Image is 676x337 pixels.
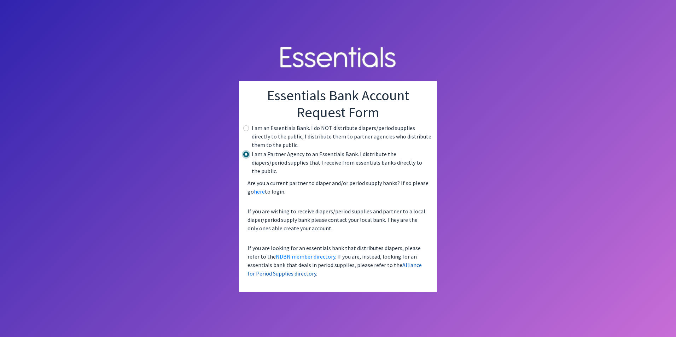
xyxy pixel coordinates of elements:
p: Are you a current partner to diaper and/or period supply banks? If so please go to login. [245,176,431,199]
a: NDBN member directory [276,253,335,260]
img: Human Essentials [274,40,402,76]
a: Alliance for Period Supplies directory [247,261,422,277]
h1: Essentials Bank Account Request Form [245,87,431,121]
a: here [254,188,265,195]
label: I am a Partner Agency to an Essentials Bank. I distribute the diapers/period supplies that I rece... [252,150,431,175]
p: If you are looking for an essentials bank that distributes diapers, please refer to the . If you ... [245,241,431,280]
p: If you are wishing to receive diapers/period supplies and partner to a local diaper/period supply... [245,204,431,235]
label: I am an Essentials Bank. I do NOT distribute diapers/period supplies directly to the public, I di... [252,124,431,149]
